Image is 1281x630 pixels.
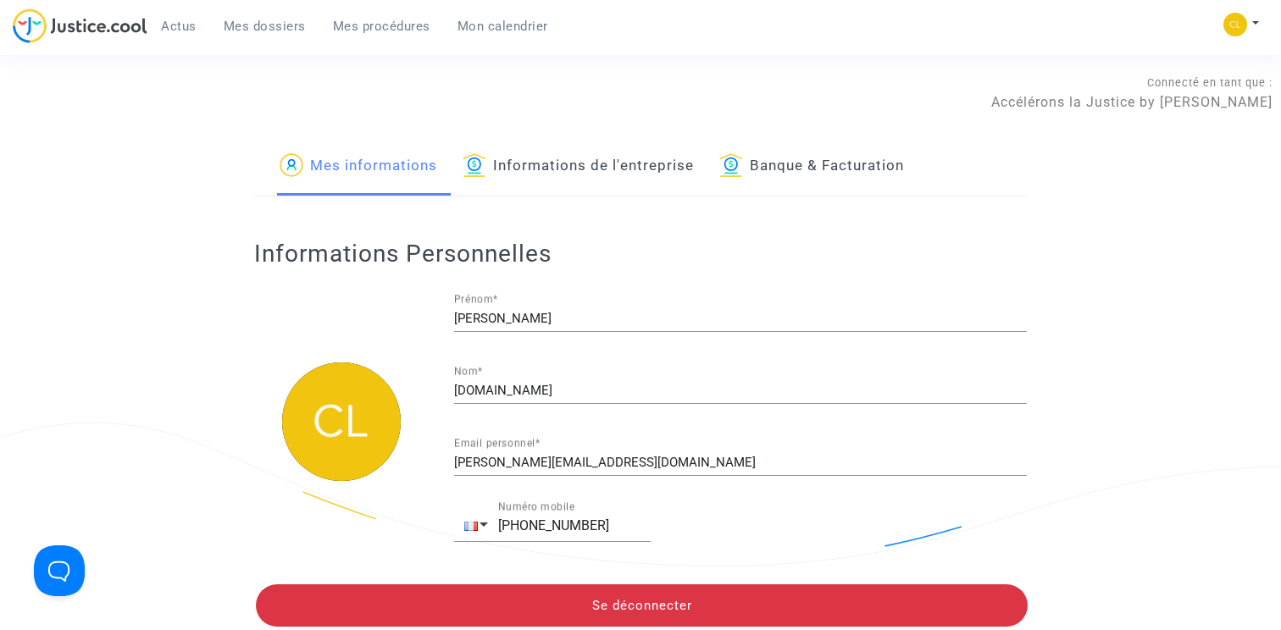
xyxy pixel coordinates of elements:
[282,362,401,481] img: f0b917ab549025eb3af43f3c4438ad5d
[147,14,210,39] a: Actus
[161,19,197,34] span: Actus
[280,153,303,177] img: icon-passager.svg
[210,14,319,39] a: Mes dossiers
[444,14,562,39] a: Mon calendrier
[1223,13,1247,36] img: f0b917ab549025eb3af43f3c4438ad5d
[719,138,904,196] a: Banque & Facturation
[13,8,147,43] img: jc-logo.svg
[224,19,306,34] span: Mes dossiers
[280,138,437,196] a: Mes informations
[463,153,486,177] img: icon-banque.svg
[457,19,548,34] span: Mon calendrier
[319,14,444,39] a: Mes procédures
[333,19,430,34] span: Mes procédures
[254,239,1026,268] h2: Informations Personnelles
[1147,76,1273,89] span: Connecté en tant que :
[256,584,1028,627] button: Se déconnecter
[463,138,694,196] a: Informations de l'entreprise
[719,153,743,177] img: icon-banque.svg
[34,545,85,596] iframe: Help Scout Beacon - Open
